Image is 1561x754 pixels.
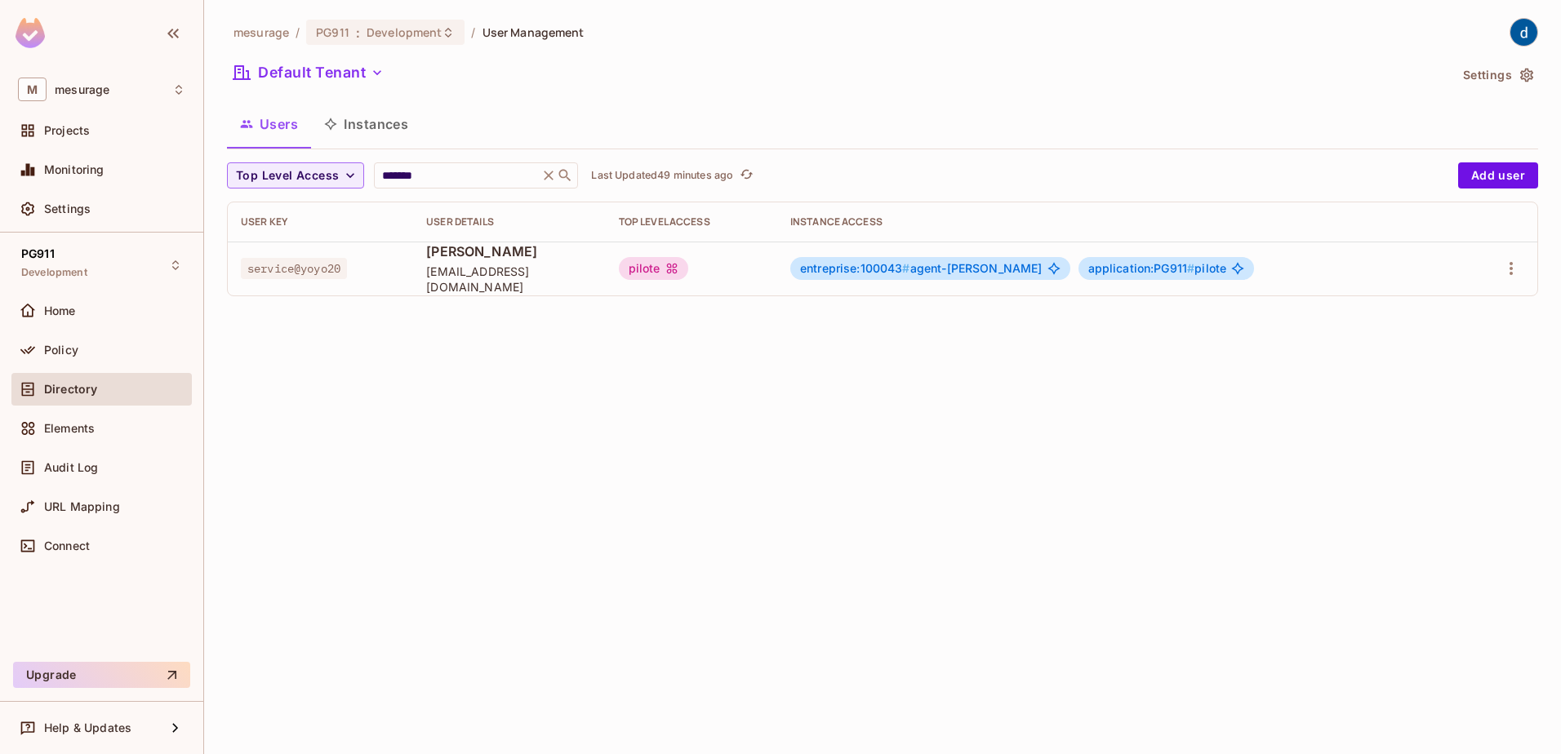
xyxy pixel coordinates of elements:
button: Settings [1456,62,1538,88]
span: PG911 [21,247,55,260]
span: Policy [44,344,78,357]
span: [EMAIL_ADDRESS][DOMAIN_NAME] [426,264,592,295]
span: Help & Updates [44,721,131,734]
div: Top Level Access [619,215,764,228]
div: pilote [619,257,688,280]
span: Click to refresh data [733,166,756,185]
button: Users [227,104,311,144]
div: User Key [241,215,400,228]
div: Instance Access [790,215,1451,228]
span: Directory [44,383,97,396]
span: Development [21,266,87,279]
span: service@yoyo20 [241,258,347,279]
span: Development [367,24,442,40]
p: Last Updated 49 minutes ago [591,169,733,182]
span: Elements [44,422,95,435]
img: dev 911gcl [1510,19,1537,46]
span: Audit Log [44,461,98,474]
img: SReyMgAAAABJRU5ErkJggg== [16,18,45,48]
span: pilote [1088,262,1227,275]
button: refresh [736,166,756,185]
li: / [296,24,300,40]
span: # [1187,261,1194,275]
button: Default Tenant [227,60,390,86]
span: [PERSON_NAME] [426,242,592,260]
button: Instances [311,104,421,144]
button: Add user [1458,162,1538,188]
span: Monitoring [44,163,105,176]
span: PG911 [316,24,349,40]
span: Home [44,304,76,317]
span: application:PG911 [1088,261,1195,275]
span: Workspace: mesurage [55,83,109,96]
span: agent-[PERSON_NAME] [800,262,1043,275]
span: : [355,26,361,39]
span: M [18,78,47,101]
span: User Management [483,24,585,40]
span: refresh [740,167,754,184]
div: User Details [426,215,592,228]
span: Connect [44,539,90,552]
span: URL Mapping [44,500,120,513]
span: Settings [44,202,91,215]
span: the active workspace [233,24,289,40]
span: # [902,261,909,275]
li: / [471,24,475,40]
span: Top Level Access [236,166,339,186]
button: Top Level Access [227,162,364,188]
button: Upgrade [13,662,190,688]
span: Projects [44,124,90,137]
span: entreprise:100043 [800,261,910,275]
